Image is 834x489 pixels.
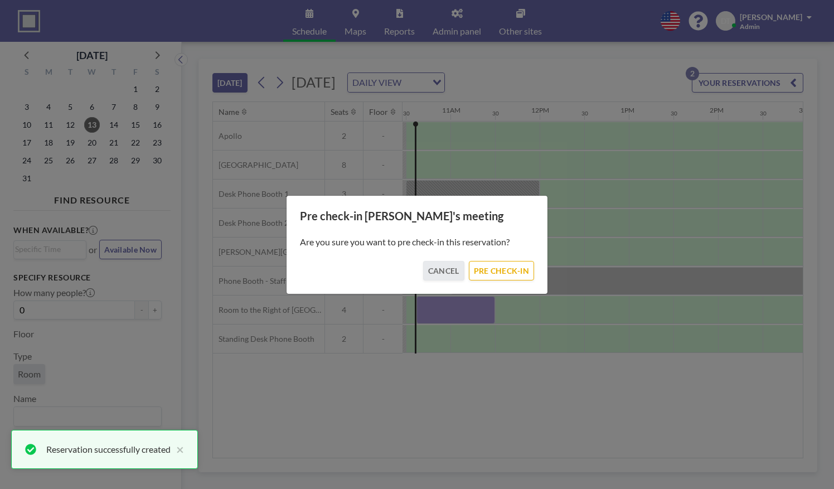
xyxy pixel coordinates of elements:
[423,261,464,280] button: CANCEL
[171,443,184,456] button: close
[300,209,534,223] h3: Pre check-in [PERSON_NAME]'s meeting
[300,236,534,248] p: Are you sure you want to pre check-in this reservation?
[469,261,534,280] button: PRE CHECK-IN
[46,443,171,456] div: Reservation successfully created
